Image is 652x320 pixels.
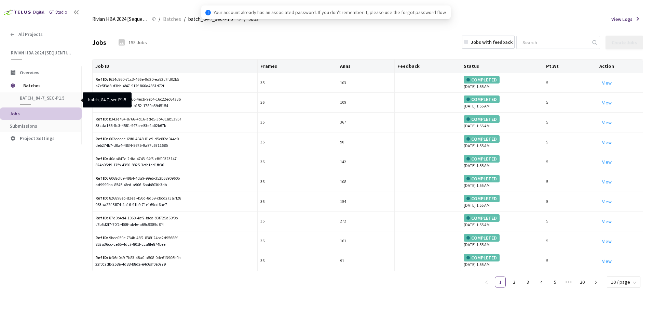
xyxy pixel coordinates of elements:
div: COMPLETED [464,76,500,84]
th: Action [571,60,643,73]
td: 36 [258,192,337,212]
td: 5 [543,231,571,251]
th: Pt.Wt [543,60,571,73]
span: ••• [563,277,574,287]
div: deb274b7-d0a4-4834-8675-9a97c6711685 [95,142,255,149]
td: 5 [543,93,571,113]
li: Next 5 Pages [563,277,574,287]
div: 87d0b4d4-1060-4af2-bfca-93f725a60f9b [95,215,183,221]
div: 063aa22f-3874-4a16-91b9-71e169cd6ae7 [95,202,255,208]
span: All Projects [18,31,43,37]
span: Project Settings [20,135,55,141]
div: 9bce059e-734b-46f2-838f-24bc2d95688f [95,235,183,241]
div: Page Size [607,277,640,285]
td: 5 [543,152,571,172]
div: Create Jobs [612,40,637,45]
td: 36 [258,172,337,192]
span: Your account already has an associated password. If you don't remember it, please use the forgot ... [214,9,447,16]
div: [DATE] 1:55 AM [464,135,541,149]
a: 5 [550,277,560,287]
span: Submissions [10,123,37,129]
a: View [602,199,612,205]
a: 3 [522,277,533,287]
div: 602ceece-69f0-4048-81c9-d5c8f2d044c0 [95,136,183,142]
td: 5 [543,73,571,93]
td: 36 [258,231,337,251]
td: 35 [258,212,337,231]
div: 826898ec-d2ea-450d-8d59-cbcd273a7f28 [95,195,183,202]
div: 22f0c7db-258e-4d88-b8d2-e4c6af0e0779 [95,261,255,268]
span: 10 / page [611,277,636,287]
a: View [602,100,612,106]
td: 35 [258,132,337,152]
div: [DATE] 1:55 AM [464,76,541,90]
td: 5 [543,192,571,212]
div: [DATE] 1:55 AM [464,234,541,248]
li: 4 [536,277,547,287]
div: COMPLETED [464,175,500,182]
span: Jobs [10,111,20,117]
td: 272 [337,212,395,231]
td: 367 [337,113,395,132]
b: Ref ID: [95,176,108,181]
span: Rivian HBA 2024 [Sequential] [92,15,148,23]
td: 36 [258,152,337,172]
a: View [602,238,612,244]
li: / [184,15,186,23]
a: View [602,80,612,86]
span: Batches [23,79,70,92]
div: COMPLETED [464,195,500,202]
td: 36 [258,93,337,113]
th: Anns [337,60,395,73]
div: GT Studio [49,9,67,16]
td: 108 [337,172,395,192]
button: left [481,277,492,287]
th: Job ID [93,60,258,73]
td: 142 [337,152,395,172]
div: [DATE] 1:55 AM [464,254,541,268]
div: COMPLETED [464,95,500,103]
input: Search [518,36,591,49]
td: 35 [258,113,337,132]
a: 1 [495,277,505,287]
span: Rivian HBA 2024 [Sequential] [11,50,72,56]
div: 2e60dc27-5e6c-4ecb-9eb4-16c22ec64a3b [95,96,183,103]
a: 4 [536,277,546,287]
div: [DATE] 1:55 AM [464,195,541,209]
td: 90 [337,132,395,152]
div: [DATE] 1:55 AM [464,115,541,129]
div: b343e784-8766-4d16-ade5-3b431ab53957 [95,116,183,123]
div: a7c5f3d8-d3bb-4f47-912f-866a4851d72f [95,83,255,89]
td: 36 [258,251,337,271]
a: View [602,179,612,185]
a: 20 [577,277,587,287]
div: [DATE] 1:55 AM [464,95,541,110]
span: info-circle [205,10,211,15]
b: Ref ID: [95,136,108,141]
span: Overview [20,69,39,76]
div: [DATE] 1:55 AM [464,214,541,228]
a: View [602,139,612,145]
span: batch_84-7_sec-P1.5 [188,15,233,23]
th: Frames [258,60,337,73]
b: Ref ID: [95,255,108,260]
div: c7b5d2f7-70f2-458f-ab4e-a69c9389d8f4 [95,221,255,228]
div: COMPLETED [464,214,500,222]
span: batch_84-7_sec-P1.5 [20,95,70,101]
b: Ref ID: [95,235,108,240]
li: Next Page [590,277,601,287]
div: Jobs with feedback [471,38,513,46]
div: COMPLETED [464,155,500,163]
td: 161 [337,231,395,251]
td: 5 [543,113,571,132]
li: 2 [508,277,519,287]
div: f614c860-71c3-466e-9d20-ea82c7fd02b5 [95,76,183,83]
li: 1 [495,277,506,287]
a: View [602,119,612,126]
li: 3 [522,277,533,287]
div: ad9999ba-8545-4fed-a906-6bab803fc3db [95,182,255,188]
b: Ref ID: [95,195,108,201]
li: / [159,15,160,23]
b: Ref ID: [95,97,108,102]
a: Batches [162,15,182,23]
